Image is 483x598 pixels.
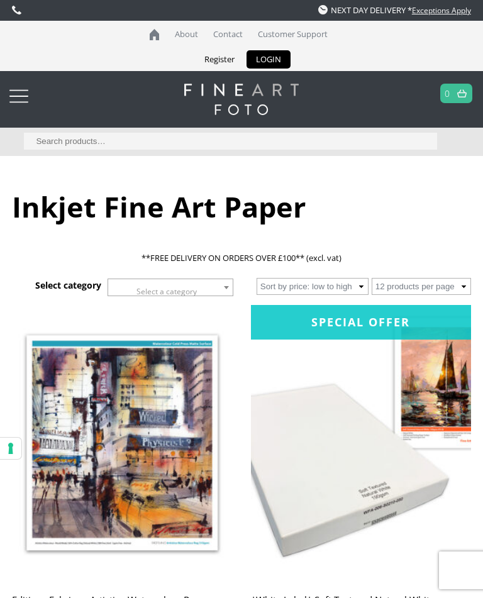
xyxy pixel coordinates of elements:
img: logo-white.svg [184,84,298,115]
a: About [169,21,204,48]
h3: Select category [35,279,101,291]
span: Select a category [136,286,197,297]
input: Search products… [24,133,437,150]
img: phone.svg [12,6,21,14]
div: Special Offer [251,305,471,340]
a: Register [195,50,244,69]
img: *White Label* Soft Textured Natural White 190gsm (WFA-006) [251,305,471,580]
img: time.svg [318,5,328,14]
a: Contact [207,21,249,48]
img: basket.svg [457,89,467,97]
img: Editions Fabriano Artistico Watercolour Rag 310gsm (IFA-108) [12,305,232,580]
span: NEXT DAY DELIVERY [318,4,406,16]
a: Exceptions Apply [412,5,471,16]
h1: Inkjet Fine Art Paper [12,187,471,226]
select: Shop order [257,278,369,295]
a: 0 [445,84,450,102]
a: Customer Support [252,21,334,48]
p: **FREE DELIVERY ON ORDERS OVER £100** (excl. vat) [12,251,471,265]
a: LOGIN [247,50,291,69]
